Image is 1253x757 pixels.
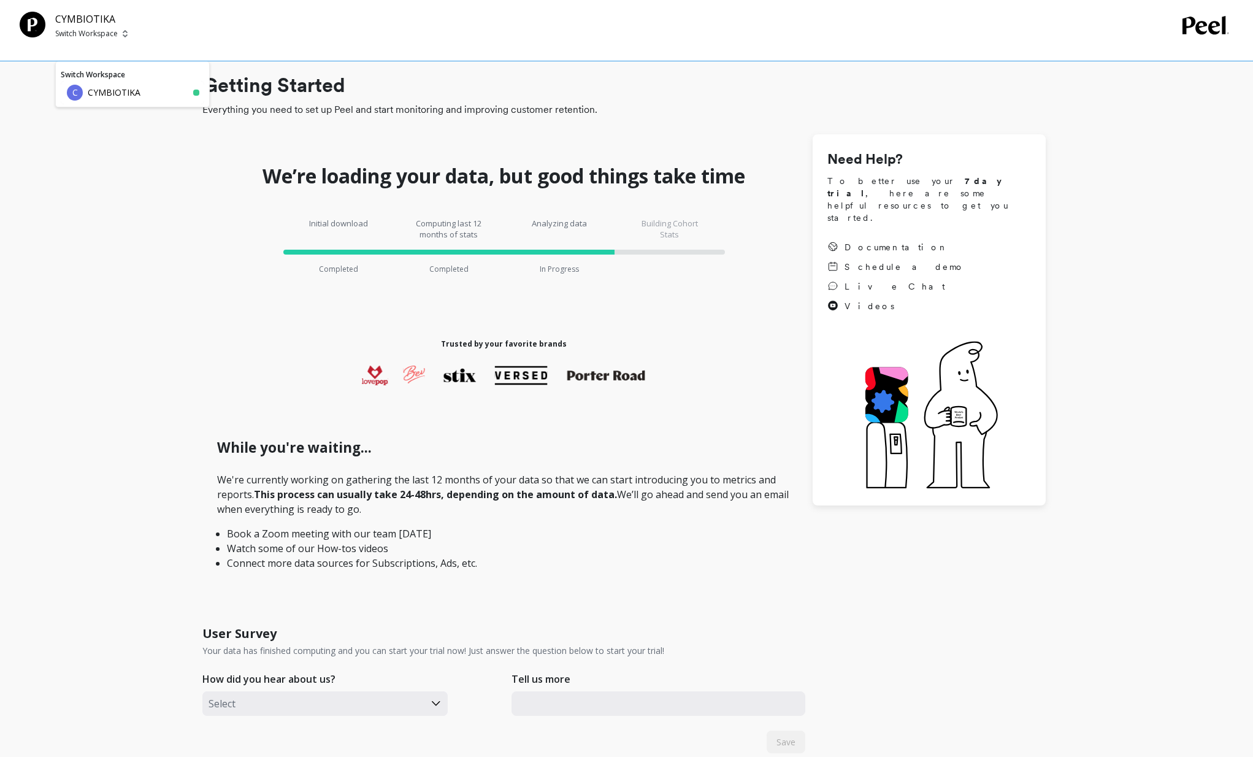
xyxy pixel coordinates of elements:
p: In Progress [540,264,579,274]
span: To better use your , here are some helpful resources to get you started. [827,175,1031,224]
p: Computing last 12 months of stats [412,218,486,240]
p: How did you hear about us? [202,672,335,686]
li: Book a Zoom meeting with our team [DATE] [227,526,781,541]
img: picker [123,29,128,39]
p: Tell us more [512,672,570,686]
p: Completed [319,264,358,274]
a: Documentation [827,241,965,253]
p: Completed [429,264,469,274]
a: Switch Workspace [61,69,125,80]
span: Everything you need to set up Peel and start monitoring and improving customer retention. [202,102,1046,117]
a: Schedule a demo [827,261,965,273]
span: Videos [845,300,894,312]
h1: User Survey [202,625,277,642]
p: Analyzing data [523,218,596,240]
p: Switch Workspace [55,29,118,39]
h1: While you're waiting... [217,437,791,458]
strong: 7 day trial [827,176,1012,198]
div: C [67,85,83,101]
span: Documentation [845,241,949,253]
strong: This process can usually take 24-48hrs, depending on the amount of data. [254,488,617,501]
li: Connect more data sources for Subscriptions, Ads, etc. [227,556,781,571]
h1: We’re loading your data, but good things take time [262,164,745,188]
h1: Getting Started [202,71,1046,100]
p: CYMBIOTIKA [88,86,140,99]
p: Your data has finished computing and you can start your trial now! Just answer the question below... [202,645,664,657]
h1: Trusted by your favorite brands [441,339,567,349]
img: Team Profile [20,12,45,37]
p: Initial download [302,218,375,240]
p: We're currently working on gathering the last 12 months of your data so that we can start introdu... [217,472,791,571]
p: CYMBIOTIKA [55,12,128,26]
p: Building Cohort Stats [633,218,707,240]
h1: Need Help? [827,149,1031,170]
span: Schedule a demo [845,261,965,273]
li: Watch some of our How-tos videos [227,541,781,556]
a: Videos [827,300,965,312]
span: Live Chat [845,280,945,293]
